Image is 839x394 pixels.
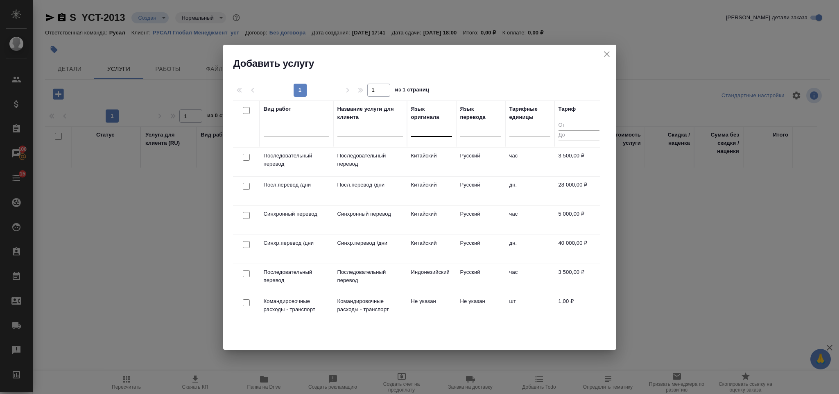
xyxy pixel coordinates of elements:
td: 28 000,00 ₽ [554,177,604,205]
div: Язык перевода [460,105,501,121]
div: Вид работ [264,105,292,113]
td: 3 500,00 ₽ [554,148,604,176]
td: Русский [456,148,505,176]
td: 3 500,00 ₽ [554,264,604,293]
td: дн. [505,177,554,205]
td: час [505,264,554,293]
input: От [559,121,599,131]
div: Язык оригинала [411,105,452,121]
td: Китайский [407,177,456,205]
button: close [601,48,613,60]
td: Китайский [407,148,456,176]
td: шт [505,293,554,322]
td: 5 000,00 ₽ [554,206,604,235]
div: Тариф [559,105,576,113]
td: Не указан [456,293,505,322]
td: Русский [456,177,505,205]
td: Русский [456,235,505,264]
p: Последовательный перевод [337,268,403,285]
p: Синхронный перевод [337,210,403,218]
p: Последовательный перевод [337,152,403,168]
p: Командировочные расходы - транспорт [337,297,403,314]
p: Последовательный перевод [264,268,329,285]
input: До [559,130,599,141]
td: 1,00 ₽ [554,293,604,322]
div: Название услуги для клиента [337,105,403,121]
p: Синхр.перевод /дни [264,239,329,247]
td: Русский [456,264,505,293]
td: Не указан [407,293,456,322]
h2: Добавить услугу [233,57,616,70]
td: Русский [456,206,505,235]
div: Тарифные единицы [509,105,550,121]
td: дн. [505,235,554,264]
td: Индонезийский [407,264,456,293]
p: Синхр.перевод /дни [337,239,403,247]
td: час [505,206,554,235]
p: Синхронный перевод [264,210,329,218]
td: 40 000,00 ₽ [554,235,604,264]
td: Китайский [407,206,456,235]
p: Последовательный перевод [264,152,329,168]
td: Китайский [407,235,456,264]
p: Посл.перевод /дни [337,181,403,189]
span: из 1 страниц [395,85,430,97]
td: час [505,148,554,176]
p: Посл.перевод /дни [264,181,329,189]
p: Командировочные расходы - транспорт [264,297,329,314]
